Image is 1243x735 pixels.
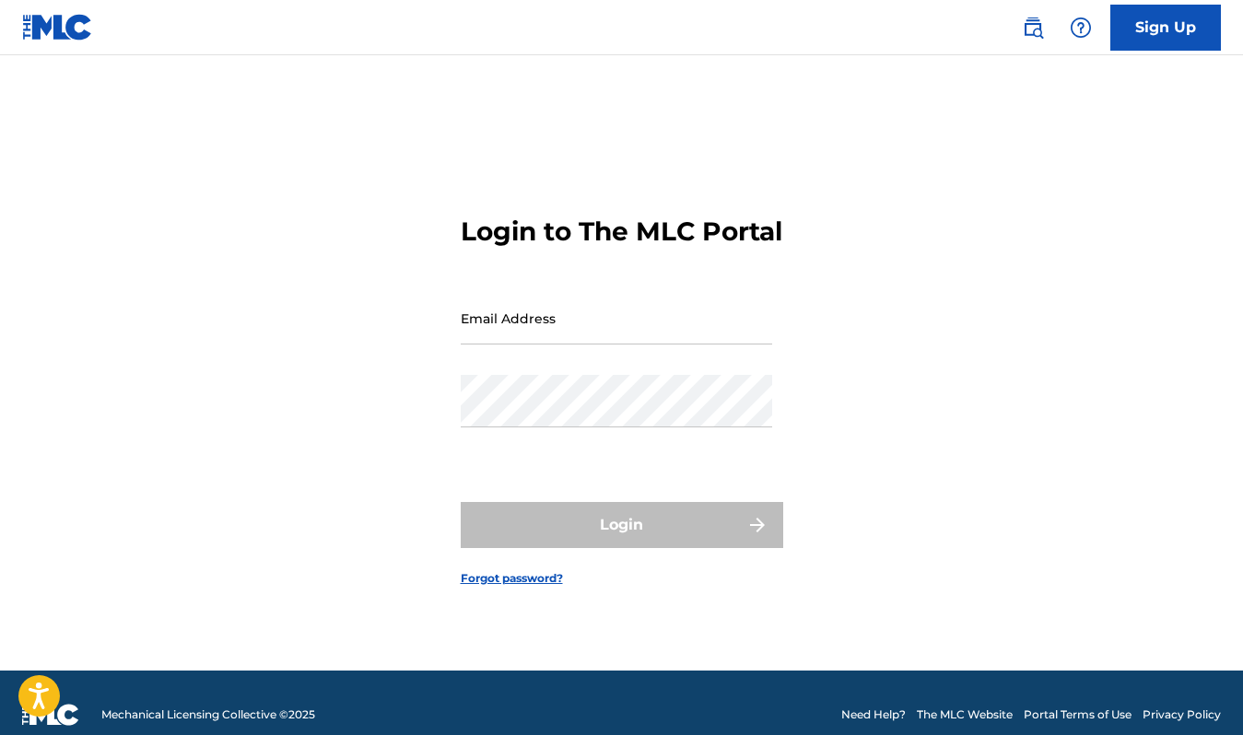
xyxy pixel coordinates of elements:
a: Sign Up [1110,5,1221,51]
img: help [1070,17,1092,39]
img: search [1022,17,1044,39]
div: Help [1062,9,1099,46]
img: MLC Logo [22,14,93,41]
h3: Login to The MLC Portal [461,216,782,248]
a: Forgot password? [461,570,563,587]
iframe: Chat Widget [1151,647,1243,735]
a: The MLC Website [917,706,1013,723]
a: Privacy Policy [1143,706,1221,723]
span: Mechanical Licensing Collective © 2025 [101,706,315,723]
img: logo [22,704,79,726]
a: Portal Terms of Use [1024,706,1132,723]
a: Public Search [1014,9,1051,46]
a: Need Help? [841,706,906,723]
